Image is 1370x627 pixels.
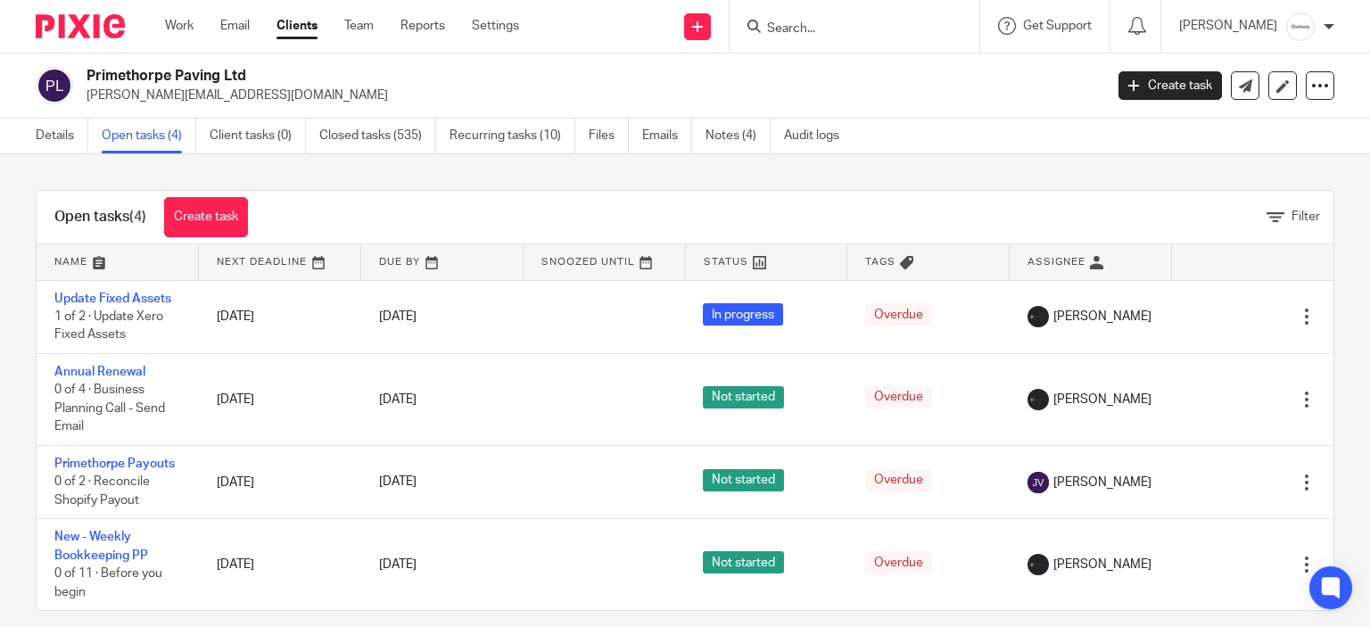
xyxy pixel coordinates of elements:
a: Update Fixed Assets [54,293,171,305]
span: Filter [1292,210,1320,223]
span: Not started [703,551,784,573]
td: [DATE] [199,280,361,353]
span: [DATE] [379,393,417,406]
input: Search [765,21,926,37]
span: Not started [703,386,784,408]
a: Emails [642,119,692,153]
span: In progress [703,303,783,326]
a: Open tasks (4) [102,119,196,153]
span: 0 of 4 · Business Planning Call - Send Email [54,384,165,433]
a: Clients [276,17,318,35]
span: Overdue [865,303,932,326]
img: Infinity%20Logo%20with%20Whitespace%20.png [1027,389,1049,410]
td: [DATE] [199,519,361,610]
span: Status [704,257,748,267]
p: [PERSON_NAME][EMAIL_ADDRESS][DOMAIN_NAME] [87,87,1092,104]
img: Infinity%20Logo%20with%20Whitespace%20.png [1027,554,1049,575]
span: 0 of 2 · Reconcile Shopify Payout [54,476,150,507]
a: Closed tasks (535) [319,119,436,153]
a: Client tasks (0) [210,119,306,153]
a: New - Weekly Bookkeeping PP [54,531,148,561]
td: [DATE] [199,446,361,519]
span: Overdue [865,551,932,573]
a: Audit logs [784,119,853,153]
span: Not started [703,469,784,491]
span: [DATE] [379,476,417,489]
a: Settings [472,17,519,35]
span: Overdue [865,469,932,491]
span: (4) [129,210,146,224]
a: Create task [164,197,248,237]
a: Notes (4) [706,119,771,153]
span: [PERSON_NAME] [1053,308,1151,326]
h1: Open tasks [54,208,146,227]
a: Work [165,17,194,35]
span: [PERSON_NAME] [1053,391,1151,408]
span: Overdue [865,386,932,408]
img: svg%3E [1027,472,1049,493]
a: Create task [1118,71,1222,100]
a: Email [220,17,250,35]
a: Reports [400,17,445,35]
h2: Primethorpe Paving Ltd [87,67,891,86]
span: Snoozed Until [541,257,635,267]
td: [DATE] [199,353,361,445]
a: Details [36,119,88,153]
span: [PERSON_NAME] [1053,474,1151,491]
a: Files [589,119,629,153]
span: [DATE] [379,310,417,323]
span: Get Support [1023,20,1092,32]
a: Team [344,17,374,35]
img: Infinity%20Logo%20with%20Whitespace%20.png [1027,306,1049,327]
img: svg%3E [36,67,73,104]
a: Annual Renewal [54,366,145,378]
img: Pixie [36,14,125,38]
p: [PERSON_NAME] [1179,17,1277,35]
span: [PERSON_NAME] [1053,556,1151,573]
a: Primethorpe Payouts [54,458,175,470]
span: Tags [865,257,895,267]
span: 0 of 11 · Before you begin [54,567,162,598]
a: Recurring tasks (10) [450,119,575,153]
img: Infinity%20Logo%20with%20Whitespace%20.png [1286,12,1315,41]
span: 1 of 2 · Update Xero Fixed Assets [54,310,163,342]
span: [DATE] [379,558,417,571]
